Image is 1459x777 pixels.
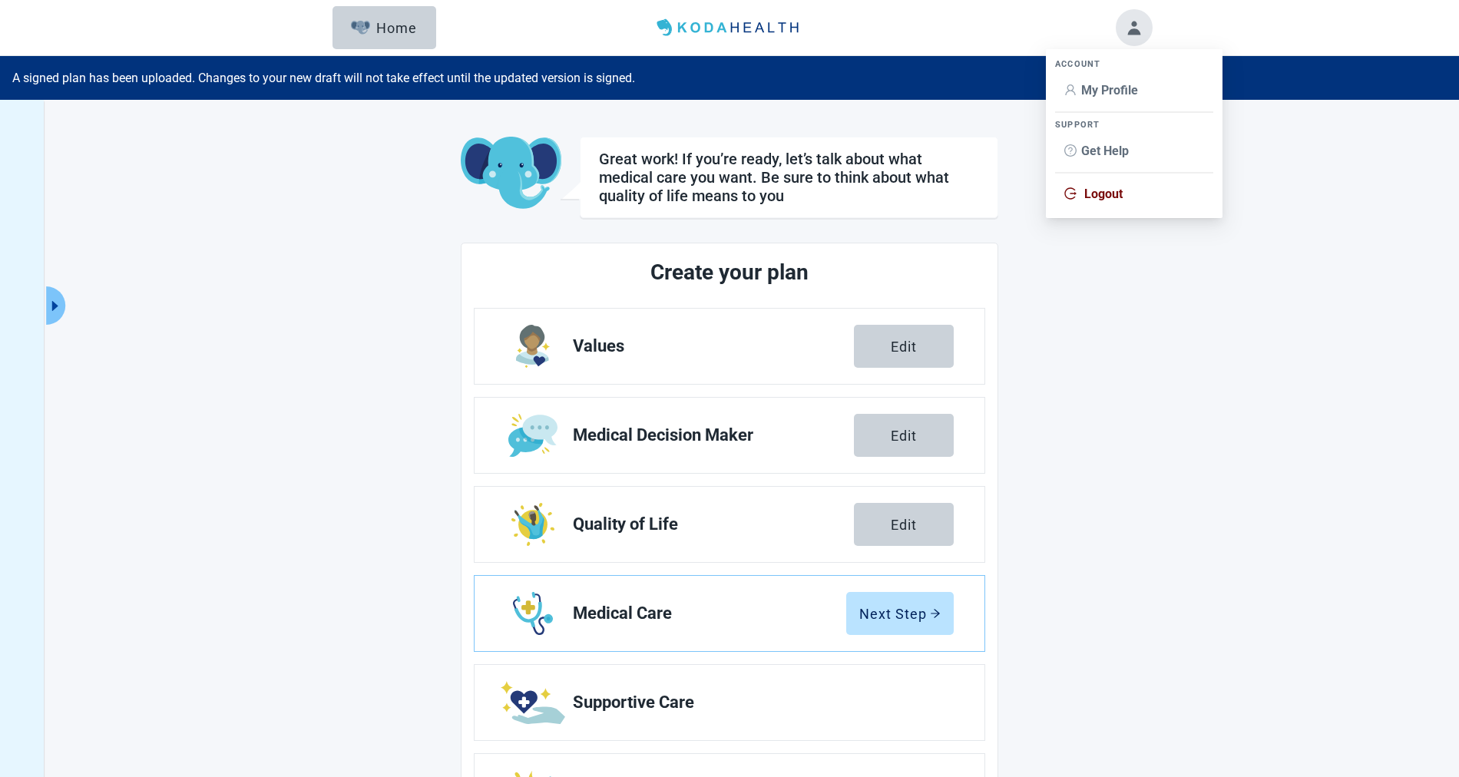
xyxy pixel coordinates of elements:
span: Logout [1084,187,1123,201]
span: user [1064,84,1077,96]
a: Edit Medical Decision Maker section [475,398,984,473]
img: Koda Health [650,15,809,40]
span: logout [1064,187,1077,200]
span: Supportive Care [573,693,941,712]
span: Medical Decision Maker [573,426,854,445]
h1: Great work! If you’re ready, let’s talk about what medical care you want. Be sure to think about ... [599,150,979,205]
span: My Profile [1081,83,1138,98]
span: Quality of Life [573,515,854,534]
a: Edit Supportive Care section [475,665,984,740]
button: Toggle account menu [1116,9,1153,46]
button: Edit [854,325,954,368]
img: Elephant [351,21,370,35]
span: Medical Care [573,604,846,623]
span: Get Help [1081,144,1129,158]
div: Next Step [859,606,941,621]
div: Edit [891,428,917,443]
button: Expand menu [46,286,65,325]
span: Values [573,337,854,355]
a: Edit Medical Care section [475,576,984,651]
div: Edit [891,339,917,354]
button: Next Steparrow-right [846,592,954,635]
div: SUPPORT [1055,119,1213,131]
span: caret-right [48,299,62,313]
div: Home [351,20,417,35]
ul: Account menu [1046,49,1222,218]
div: Edit [891,517,917,532]
button: Edit [854,414,954,457]
span: arrow-right [930,608,941,619]
h2: Create your plan [531,256,928,289]
button: ElephantHome [332,6,436,49]
img: Koda Elephant [461,137,561,210]
a: Edit Values section [475,309,984,384]
button: Edit [854,503,954,546]
span: question-circle [1064,144,1077,157]
a: Edit Quality of Life section [475,487,984,562]
div: ACCOUNT [1055,58,1213,70]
